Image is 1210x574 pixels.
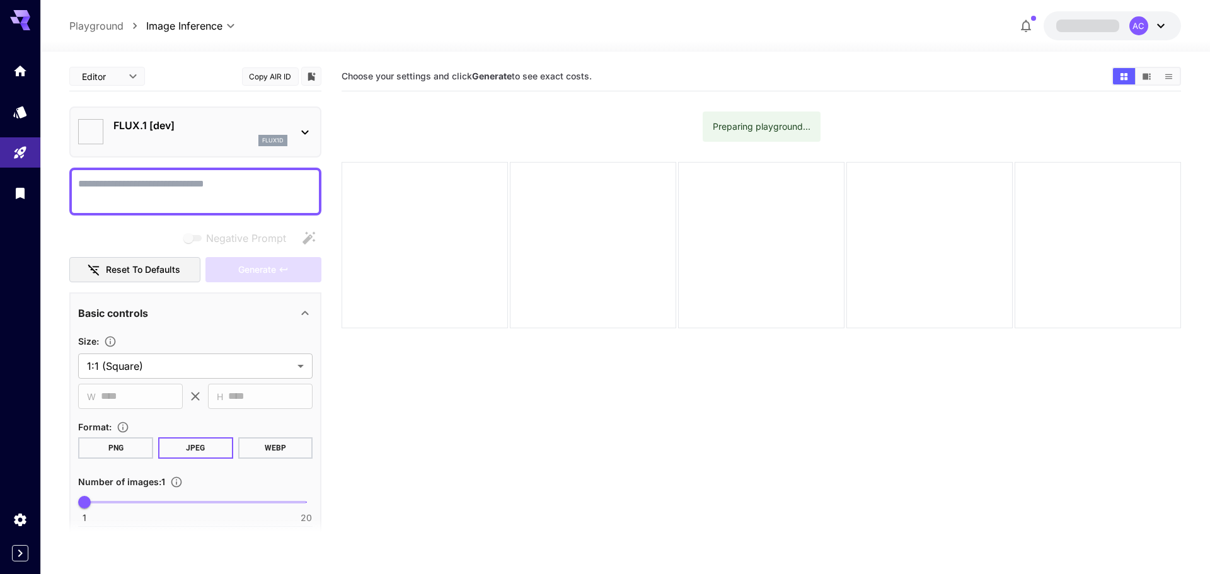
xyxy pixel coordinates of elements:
[69,257,200,283] button: Reset to defaults
[87,389,96,404] span: W
[99,335,122,348] button: Adjust the dimensions of the generated image by specifying its width and height in pixels, or sel...
[112,421,134,433] button: Choose the file format for the output image.
[82,70,121,83] span: Editor
[78,476,165,487] span: Number of images : 1
[78,306,148,321] p: Basic controls
[158,437,233,459] button: JPEG
[78,336,99,347] span: Size :
[78,298,313,328] div: Basic controls
[69,18,124,33] a: Playground
[1113,68,1135,84] button: Show media in grid view
[78,422,112,432] span: Format :
[238,437,313,459] button: WEBP
[146,18,222,33] span: Image Inference
[13,512,28,527] div: Settings
[165,476,188,488] button: Specify how many images to generate in a single request. Each image generation will be charged se...
[1136,68,1158,84] button: Show media in video view
[12,545,28,561] button: Expand sidebar
[87,359,292,374] span: 1:1 (Square)
[78,437,153,459] button: PNG
[342,71,592,81] span: Choose your settings and click to see exact costs.
[69,18,146,33] nav: breadcrumb
[1158,68,1180,84] button: Show media in list view
[78,113,313,151] div: FLUX.1 [dev]flux1d
[13,185,28,201] div: Library
[206,231,286,246] span: Negative Prompt
[472,71,512,81] b: Generate
[1044,11,1181,40] button: AC
[713,115,810,138] div: Preparing playground...
[181,230,296,246] span: Negative prompts are not compatible with the selected model.
[1129,16,1148,35] div: AC
[113,118,287,133] p: FLUX.1 [dev]
[13,145,28,161] div: Playground
[242,67,299,86] button: Copy AIR ID
[1112,67,1181,86] div: Show media in grid viewShow media in video viewShow media in list view
[301,512,312,524] span: 20
[13,63,28,79] div: Home
[306,69,317,84] button: Add to library
[217,389,223,404] span: H
[262,136,284,145] p: flux1d
[13,104,28,120] div: Models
